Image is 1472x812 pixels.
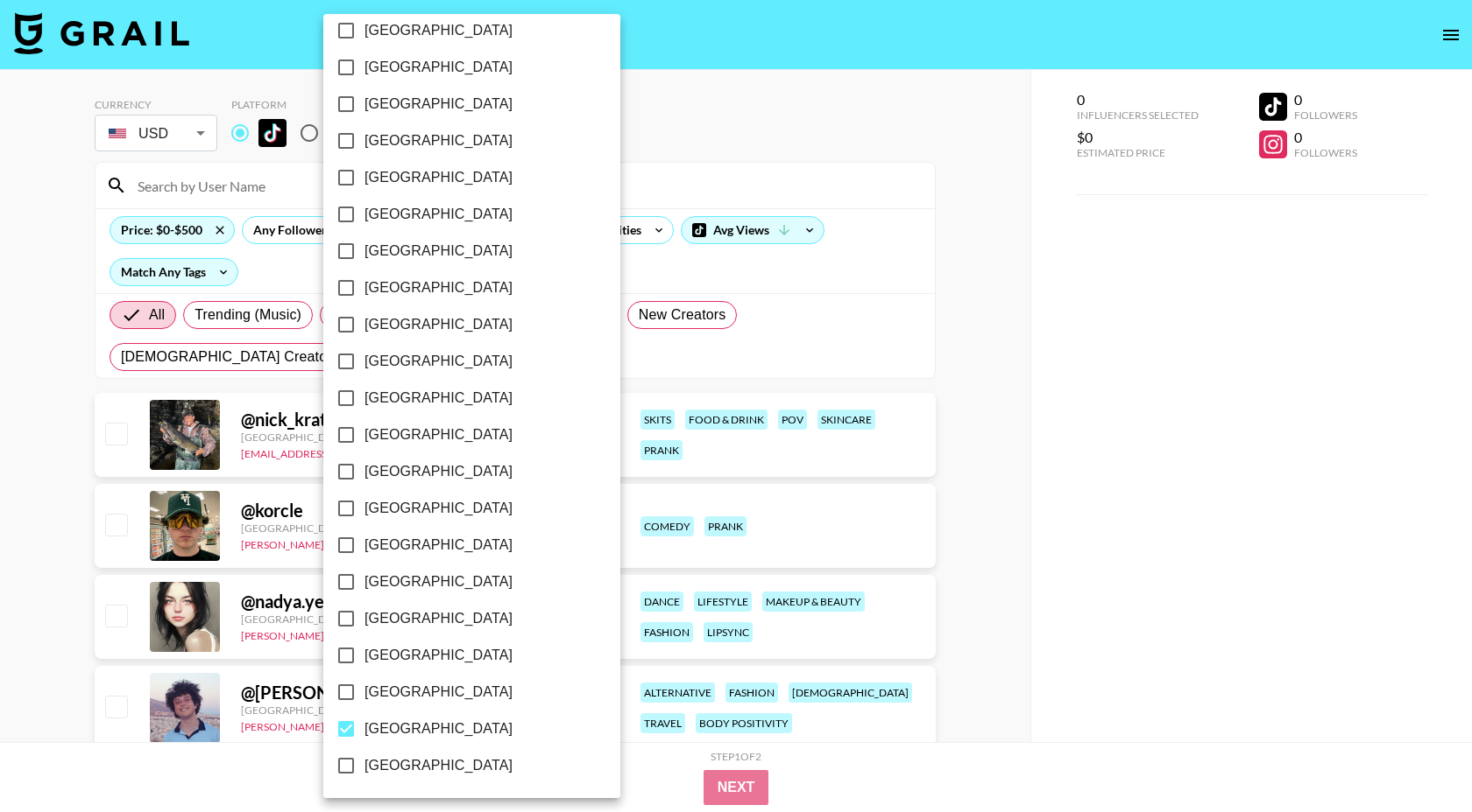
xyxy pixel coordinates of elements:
span: [GEOGRAPHIC_DATA] [364,204,513,225]
span: [GEOGRAPHIC_DATA] [364,277,513,298]
span: [GEOGRAPHIC_DATA] [364,241,513,262]
span: [GEOGRAPHIC_DATA] [364,351,513,372]
span: [GEOGRAPHIC_DATA] [364,314,513,335]
span: [GEOGRAPHIC_DATA] [364,608,513,629]
span: [GEOGRAPHIC_DATA] [364,682,513,703]
span: [GEOGRAPHIC_DATA] [364,94,513,115]
span: [GEOGRAPHIC_DATA] [364,645,513,666]
span: [GEOGRAPHIC_DATA] [364,20,513,41]
span: [GEOGRAPHIC_DATA] [364,535,513,556]
span: [GEOGRAPHIC_DATA] [364,57,513,78]
span: [GEOGRAPHIC_DATA] [364,461,513,482]
span: [GEOGRAPHIC_DATA] [364,571,513,592]
span: [GEOGRAPHIC_DATA] [364,718,513,739]
span: [GEOGRAPHIC_DATA] [364,755,513,776]
span: [GEOGRAPHIC_DATA] [364,424,513,445]
span: [GEOGRAPHIC_DATA] [364,130,513,151]
span: [GEOGRAPHIC_DATA] [364,167,513,188]
span: [GEOGRAPHIC_DATA] [364,388,513,409]
span: [GEOGRAPHIC_DATA] [364,498,513,519]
